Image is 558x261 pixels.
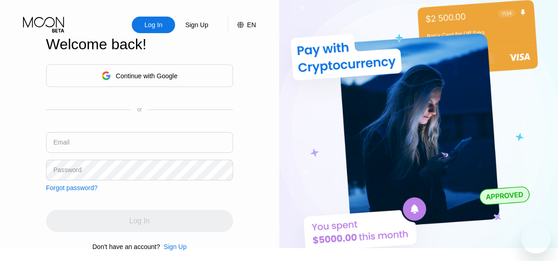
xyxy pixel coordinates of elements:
div: Continue with Google [46,64,233,87]
div: Log In [132,17,175,33]
div: EN [247,21,256,29]
iframe: Button to launch messaging window [521,224,551,254]
div: Forgot password? [46,184,98,191]
div: Sign Up [160,243,187,250]
div: Email [53,139,70,146]
div: Sign Up [184,20,209,29]
div: Welcome back! [46,36,233,53]
div: Don't have an account? [93,243,160,250]
div: Sign Up [175,17,218,33]
div: or [137,106,142,113]
div: EN [228,17,256,33]
div: Password [53,166,82,174]
div: Continue with Google [116,72,177,80]
div: Log In [144,20,164,29]
div: Sign Up [164,243,187,250]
